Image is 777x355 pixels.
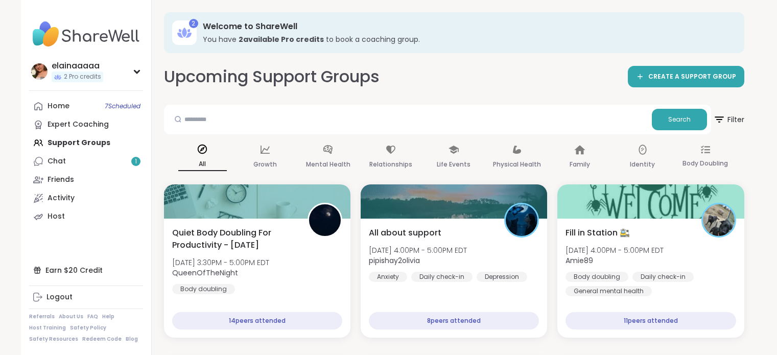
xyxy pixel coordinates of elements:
span: All about support [369,227,441,239]
span: [DATE] 4:00PM - 5:00PM EDT [566,245,664,255]
div: Expert Coaching [48,120,109,130]
div: 8 peers attended [369,312,539,329]
img: Amie89 [703,204,735,236]
b: 2 available Pro credit s [239,34,324,44]
img: pipishay2olivia [506,204,537,236]
a: CREATE A SUPPORT GROUP [628,66,744,87]
a: Blog [126,336,138,343]
div: General mental health [566,286,652,296]
div: Earn $20 Credit [29,261,143,279]
div: Chat [48,156,66,167]
div: elainaaaaa [52,60,103,72]
span: Search [668,115,691,124]
a: Safety Resources [29,336,78,343]
h3: You have to book a coaching group. [203,34,730,44]
div: Home [48,101,69,111]
span: [DATE] 3:30PM - 5:00PM EDT [172,257,269,268]
span: CREATE A SUPPORT GROUP [648,73,736,81]
span: 2 Pro credits [64,73,101,81]
p: Identity [630,158,655,171]
div: Host [48,211,65,222]
a: Friends [29,171,143,189]
span: Fill in Station 🚉 [566,227,630,239]
b: QueenOfTheNight [172,268,238,278]
p: Physical Health [493,158,541,171]
div: Activity [48,193,75,203]
span: Quiet Body Doubling For Productivity - [DATE] [172,227,296,251]
span: 7 Scheduled [105,102,140,110]
a: Redeem Code [82,336,122,343]
a: Expert Coaching [29,115,143,134]
div: 2 [189,19,198,28]
div: Depression [477,272,527,282]
div: Friends [48,175,74,185]
p: Mental Health [306,158,350,171]
span: [DATE] 4:00PM - 5:00PM EDT [369,245,467,255]
p: All [178,158,227,171]
a: Chat1 [29,152,143,171]
b: pipishay2olivia [369,255,420,266]
p: Life Events [437,158,470,171]
div: 11 peers attended [566,312,736,329]
a: Home7Scheduled [29,97,143,115]
a: About Us [59,313,83,320]
span: 1 [135,157,137,166]
div: Body doubling [172,284,235,294]
div: Logout [46,292,73,302]
p: Growth [253,158,277,171]
a: Host Training [29,324,66,332]
p: Family [570,158,590,171]
div: Body doubling [566,272,628,282]
a: Help [102,313,114,320]
b: Amie89 [566,255,593,266]
h3: Welcome to ShareWell [203,21,730,32]
span: Filter [713,107,744,132]
p: Relationships [369,158,412,171]
button: Search [652,109,707,130]
a: Referrals [29,313,55,320]
a: Safety Policy [70,324,106,332]
a: FAQ [87,313,98,320]
h2: Upcoming Support Groups [164,65,380,88]
a: Logout [29,288,143,306]
a: Host [29,207,143,226]
img: elainaaaaa [31,63,48,80]
img: ShareWell Nav Logo [29,16,143,52]
p: Body Doubling [682,157,728,170]
div: Daily check-in [632,272,694,282]
div: Daily check-in [411,272,473,282]
button: Filter [713,105,744,134]
div: 14 peers attended [172,312,342,329]
img: QueenOfTheNight [309,204,341,236]
a: Activity [29,189,143,207]
div: Anxiety [369,272,407,282]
